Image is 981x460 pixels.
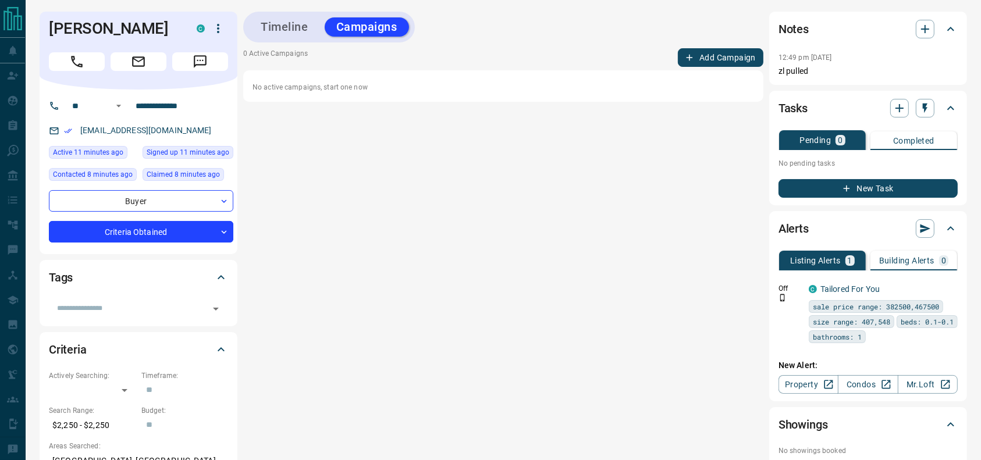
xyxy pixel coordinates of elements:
[325,17,409,37] button: Campaigns
[80,126,212,135] a: [EMAIL_ADDRESS][DOMAIN_NAME]
[779,215,958,243] div: Alerts
[813,316,890,327] span: size range: 407,548
[53,169,133,180] span: Contacted 8 minutes ago
[172,52,228,71] span: Message
[779,294,787,302] svg: Push Notification Only
[112,99,126,113] button: Open
[147,147,229,158] span: Signed up 11 minutes ago
[779,54,832,62] p: 12:49 pm [DATE]
[779,375,838,394] a: Property
[898,375,958,394] a: Mr.Loft
[64,127,72,135] svg: Email Verified
[779,411,958,438] div: Showings
[143,146,233,162] div: Thu Aug 14 2025
[779,20,809,38] h2: Notes
[838,375,898,394] a: Condos
[779,99,808,117] h2: Tasks
[779,155,958,172] p: No pending tasks
[49,19,179,38] h1: [PERSON_NAME]
[879,256,934,265] p: Building Alerts
[111,52,166,71] span: Email
[143,168,233,184] div: Thu Aug 14 2025
[779,65,958,77] p: zl pulled
[49,441,228,451] p: Areas Searched:
[838,136,843,144] p: 0
[820,284,880,294] a: Tailored For You
[147,169,220,180] span: Claimed 8 minutes ago
[141,405,228,416] p: Budget:
[848,256,852,265] p: 1
[901,316,954,327] span: beds: 0.1-0.1
[141,370,228,381] p: Timeframe:
[779,219,809,238] h2: Alerts
[779,15,958,43] div: Notes
[49,340,87,359] h2: Criteria
[49,370,136,381] p: Actively Searching:
[53,147,123,158] span: Active 11 minutes ago
[49,168,137,184] div: Thu Aug 14 2025
[790,256,841,265] p: Listing Alerts
[779,94,958,122] div: Tasks
[49,263,228,291] div: Tags
[208,301,224,317] button: Open
[243,48,308,67] p: 0 Active Campaigns
[809,285,817,293] div: condos.ca
[813,331,862,343] span: bathrooms: 1
[779,445,958,456] p: No showings booked
[49,190,233,212] div: Buyer
[799,136,831,144] p: Pending
[779,179,958,198] button: New Task
[893,137,934,145] p: Completed
[49,146,137,162] div: Thu Aug 14 2025
[49,405,136,416] p: Search Range:
[253,82,754,92] p: No active campaigns, start one now
[249,17,320,37] button: Timeline
[779,359,958,372] p: New Alert:
[49,416,136,435] p: $2,250 - $2,250
[197,24,205,33] div: condos.ca
[49,336,228,363] div: Criteria
[779,283,802,294] p: Off
[49,268,73,287] h2: Tags
[941,256,946,265] p: 0
[813,301,939,312] span: sale price range: 382500,467500
[49,52,105,71] span: Call
[779,415,828,434] h2: Showings
[49,221,233,243] div: Criteria Obtained
[678,48,763,67] button: Add Campaign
